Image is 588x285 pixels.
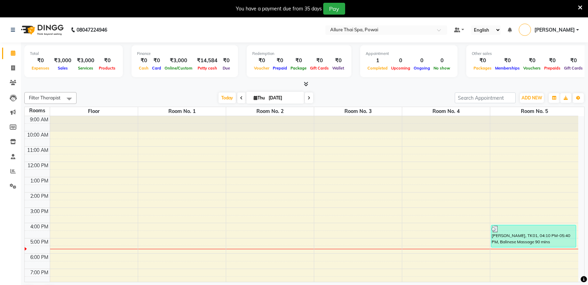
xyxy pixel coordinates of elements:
input: 2025-09-04 [267,93,301,103]
img: Prashant Mistry [519,24,531,36]
div: ₹0 [252,57,271,65]
div: ₹0 [542,57,562,65]
span: Filter Therapist [29,95,61,100]
span: Cash [137,66,150,71]
span: Room No. 1 [138,107,226,116]
div: ₹0 [522,57,542,65]
span: Room No. 5 [490,107,578,116]
div: ₹0 [289,57,308,65]
div: Rooms [25,107,50,114]
span: Floor [50,107,138,116]
div: 10:00 AM [26,131,50,139]
div: ₹0 [137,57,150,65]
div: Total [30,51,117,57]
span: Card [150,66,163,71]
div: ₹0 [220,57,232,65]
div: 0 [412,57,432,65]
span: Expenses [30,66,51,71]
div: 2:00 PM [29,193,50,200]
span: Room No. 4 [402,107,490,116]
div: 5:00 PM [29,238,50,246]
span: Voucher [252,66,271,71]
span: Gift Cards [308,66,331,71]
span: Gift Cards [562,66,585,71]
span: No show [432,66,452,71]
div: 1 [366,57,389,65]
span: Room No. 3 [314,107,402,116]
input: Search Appointment [455,92,516,103]
span: Ongoing [412,66,432,71]
span: Products [97,66,117,71]
div: 12:00 PM [26,162,50,169]
img: logo [18,20,65,40]
span: Sales [56,66,70,71]
span: Memberships [493,66,522,71]
b: 08047224946 [77,20,107,40]
div: ₹3,000 [163,57,194,65]
div: Redemption [252,51,346,57]
div: 0 [389,57,412,65]
div: ₹0 [97,57,117,65]
div: Finance [137,51,232,57]
span: Room No. 2 [226,107,314,116]
span: Today [218,92,236,103]
span: Prepaid [271,66,289,71]
span: Packages [472,66,493,71]
div: ₹3,000 [74,57,97,65]
div: 11:00 AM [26,147,50,154]
div: 6:00 PM [29,254,50,261]
div: ₹0 [493,57,522,65]
div: ₹0 [308,57,331,65]
div: Other sales [472,51,585,57]
div: 4:00 PM [29,223,50,230]
span: Upcoming [389,66,412,71]
span: Petty cash [196,66,219,71]
span: Wallet [331,66,346,71]
div: ₹0 [150,57,163,65]
div: 0 [432,57,452,65]
span: Completed [366,66,389,71]
div: ₹0 [472,57,493,65]
div: ₹14,584 [194,57,220,65]
span: Online/Custom [163,66,194,71]
span: Thu [252,95,267,100]
div: ₹0 [30,57,51,65]
span: [PERSON_NAME] [534,26,575,34]
span: Services [76,66,95,71]
div: ₹0 [562,57,585,65]
span: ADD NEW [522,95,542,100]
span: Package [289,66,308,71]
div: 7:00 PM [29,269,50,276]
span: Vouchers [522,66,542,71]
button: Pay [323,3,345,15]
div: You have a payment due from 35 days [236,5,322,13]
button: ADD NEW [520,93,544,103]
div: 1:00 PM [29,177,50,185]
div: ₹0 [271,57,289,65]
div: 3:00 PM [29,208,50,215]
div: Appointment [366,51,452,57]
span: Prepaids [542,66,562,71]
div: [PERSON_NAME], TK01, 04:10 PM-05:40 PM, Balinese Massage 90 mins [491,225,575,247]
div: ₹0 [331,57,346,65]
div: 9:00 AM [29,116,50,123]
span: Due [221,66,232,71]
div: ₹3,000 [51,57,74,65]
